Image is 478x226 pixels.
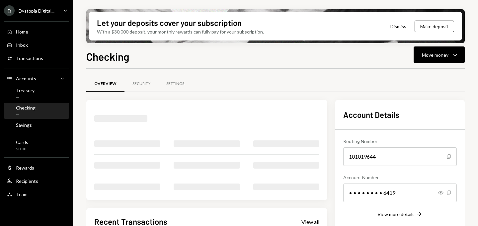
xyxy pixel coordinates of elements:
[16,122,32,128] div: Savings
[86,50,129,63] h1: Checking
[132,81,150,87] div: Security
[4,52,69,64] a: Transactions
[4,120,69,136] a: Savings—
[343,147,457,166] div: 101019644
[16,55,43,61] div: Transactions
[16,29,28,35] div: Home
[301,219,319,225] div: View all
[4,72,69,84] a: Accounts
[343,138,457,145] div: Routing Number
[97,28,264,35] div: With a $30,000 deposit, your monthly rewards can fully pay for your subscription.
[415,21,454,32] button: Make deposit
[94,81,117,87] div: Overview
[166,81,184,87] div: Settings
[86,75,124,92] a: Overview
[16,88,35,93] div: Treasury
[19,8,54,14] div: Dystopia Digital...
[4,175,69,187] a: Recipients
[158,75,192,92] a: Settings
[377,211,415,217] div: View more details
[16,112,36,117] div: —
[4,39,69,51] a: Inbox
[16,129,32,135] div: —
[16,139,28,145] div: Cards
[4,162,69,174] a: Rewards
[414,46,465,63] button: Move money
[16,76,36,81] div: Accounts
[4,26,69,38] a: Home
[4,137,69,153] a: Cards$0.00
[382,19,415,34] button: Dismiss
[16,165,34,171] div: Rewards
[16,95,35,100] div: —
[16,146,28,152] div: $0.00
[16,178,38,184] div: Recipients
[343,184,457,202] div: • • • • • • • • 6419
[4,103,69,119] a: Checking—
[16,191,28,197] div: Team
[4,188,69,200] a: Team
[4,5,15,16] div: D
[301,218,319,225] a: View all
[343,109,457,120] h2: Account Details
[422,51,448,58] div: Move money
[4,86,69,102] a: Treasury—
[97,17,242,28] div: Let your deposits cover your subscription
[343,174,457,181] div: Account Number
[16,42,28,48] div: Inbox
[124,75,158,92] a: Security
[16,105,36,111] div: Checking
[377,211,423,218] button: View more details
